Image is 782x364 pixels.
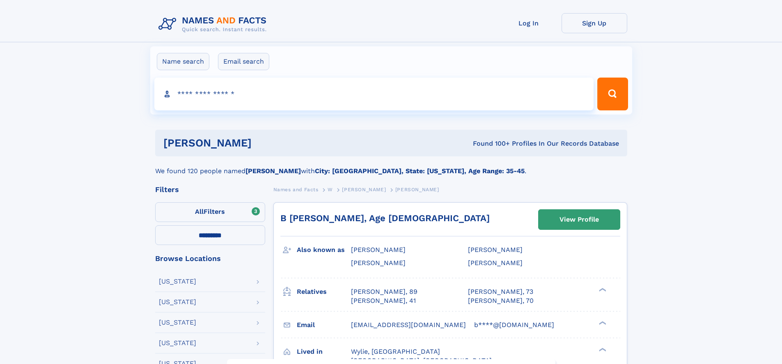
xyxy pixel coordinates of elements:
[297,345,351,359] h3: Lived in
[362,139,619,148] div: Found 100+ Profiles In Our Records Database
[155,156,627,176] div: We found 120 people named with .
[597,78,628,110] button: Search Button
[280,213,490,223] a: B [PERSON_NAME], Age [DEMOGRAPHIC_DATA]
[351,296,416,305] a: [PERSON_NAME], 41
[351,287,417,296] a: [PERSON_NAME], 89
[157,53,209,70] label: Name search
[351,348,440,355] span: Wylie, [GEOGRAPHIC_DATA]
[468,259,523,267] span: [PERSON_NAME]
[163,138,362,148] h1: [PERSON_NAME]
[597,347,607,352] div: ❯
[218,53,269,70] label: Email search
[159,340,196,346] div: [US_STATE]
[159,278,196,285] div: [US_STATE]
[395,187,439,192] span: [PERSON_NAME]
[315,167,525,175] b: City: [GEOGRAPHIC_DATA], State: [US_STATE], Age Range: 35-45
[562,13,627,33] a: Sign Up
[159,299,196,305] div: [US_STATE]
[468,296,534,305] a: [PERSON_NAME], 70
[468,287,533,296] a: [PERSON_NAME], 73
[351,259,406,267] span: [PERSON_NAME]
[155,186,265,193] div: Filters
[597,320,607,325] div: ❯
[297,243,351,257] h3: Also known as
[496,13,562,33] a: Log In
[351,246,406,254] span: [PERSON_NAME]
[539,210,620,229] a: View Profile
[195,208,204,215] span: All
[342,184,386,195] a: [PERSON_NAME]
[597,287,607,292] div: ❯
[560,210,599,229] div: View Profile
[328,184,333,195] a: W
[155,13,273,35] img: Logo Names and Facts
[273,184,319,195] a: Names and Facts
[351,321,466,329] span: [EMAIL_ADDRESS][DOMAIN_NAME]
[155,255,265,262] div: Browse Locations
[297,318,351,332] h3: Email
[245,167,301,175] b: [PERSON_NAME]
[468,246,523,254] span: [PERSON_NAME]
[155,202,265,222] label: Filters
[342,187,386,192] span: [PERSON_NAME]
[154,78,594,110] input: search input
[159,319,196,326] div: [US_STATE]
[297,285,351,299] h3: Relatives
[328,187,333,192] span: W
